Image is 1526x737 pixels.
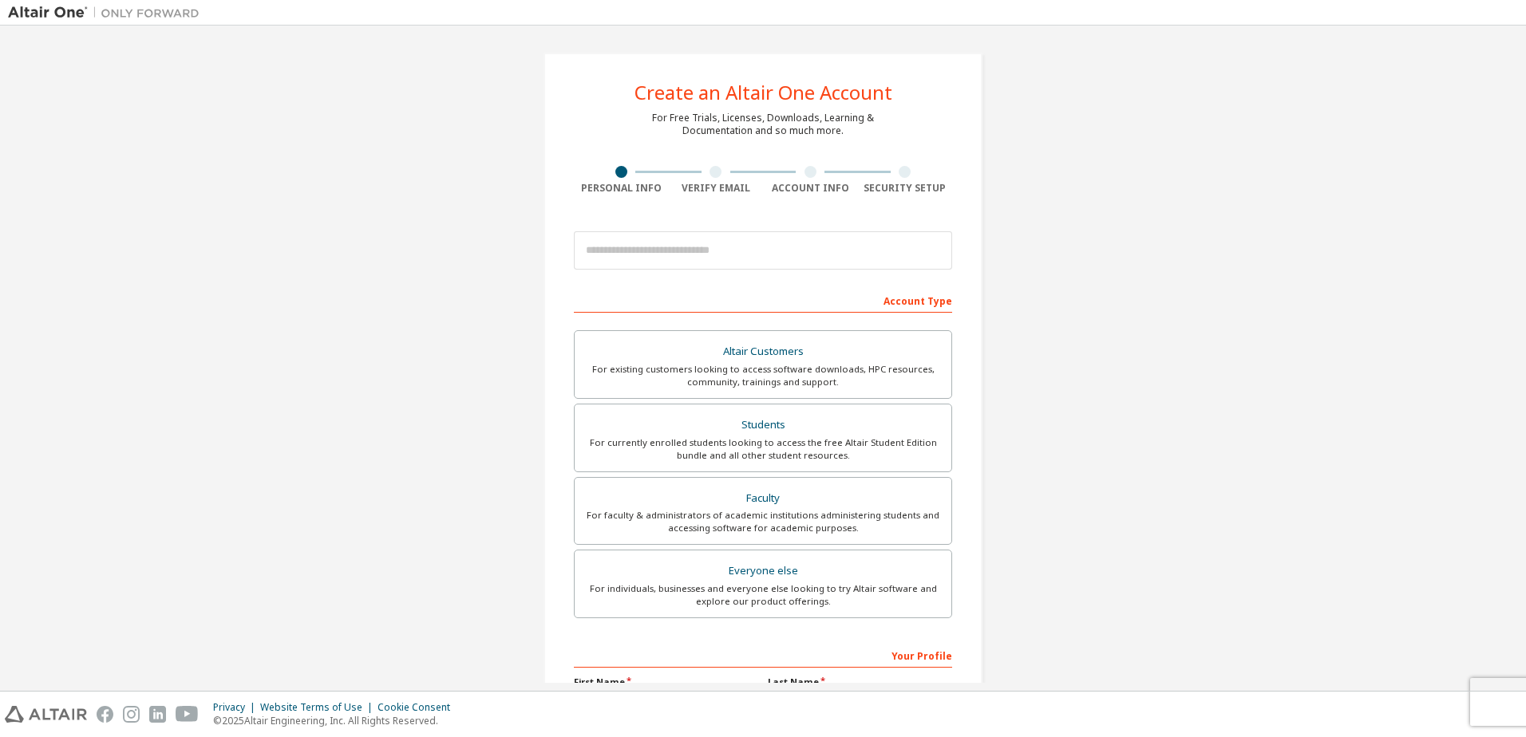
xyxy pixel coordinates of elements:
[123,706,140,723] img: instagram.svg
[584,582,942,608] div: For individuals, businesses and everyone else looking to try Altair software and explore our prod...
[213,701,260,714] div: Privacy
[574,676,758,688] label: First Name
[574,182,669,195] div: Personal Info
[584,414,942,436] div: Students
[260,701,378,714] div: Website Terms of Use
[8,5,208,21] img: Altair One
[574,287,952,313] div: Account Type
[584,436,942,462] div: For currently enrolled students looking to access the free Altair Student Edition bundle and all ...
[584,509,942,534] div: For faculty & administrators of academic institutions administering students and accessing softwa...
[378,701,460,714] div: Cookie Consent
[584,363,942,388] div: For existing customers looking to access software downloads, HPC resources, community, trainings ...
[5,706,87,723] img: altair_logo.svg
[149,706,166,723] img: linkedin.svg
[574,642,952,668] div: Your Profile
[584,487,942,510] div: Faculty
[213,714,460,727] p: © 2025 Altair Engineering, Inc. All Rights Reserved.
[584,560,942,582] div: Everyone else
[858,182,953,195] div: Security Setup
[176,706,199,723] img: youtube.svg
[652,112,874,137] div: For Free Trials, Licenses, Downloads, Learning & Documentation and so much more.
[97,706,113,723] img: facebook.svg
[763,182,858,195] div: Account Info
[584,341,942,363] div: Altair Customers
[768,676,952,688] label: Last Name
[669,182,764,195] div: Verify Email
[635,83,892,102] div: Create an Altair One Account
